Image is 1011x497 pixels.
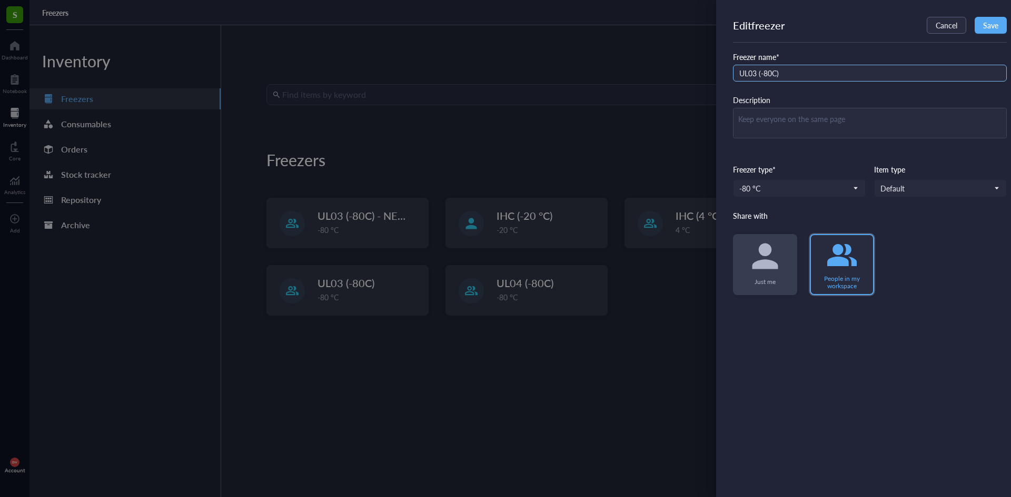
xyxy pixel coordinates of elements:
[733,210,1007,221] div: Share with
[733,51,1007,63] div: Freezer name
[733,94,770,106] div: Description
[815,275,869,290] div: People in my workspace
[874,164,1007,175] div: Item type
[975,17,1007,34] button: Save
[733,18,785,33] div: Edit freezer
[733,164,866,175] div: Freezer type*
[755,278,776,286] div: Just me
[739,184,857,193] span: -80 °C
[927,17,966,34] button: Cancel
[983,21,998,29] span: Save
[880,184,998,193] span: Default
[936,21,957,29] span: Cancel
